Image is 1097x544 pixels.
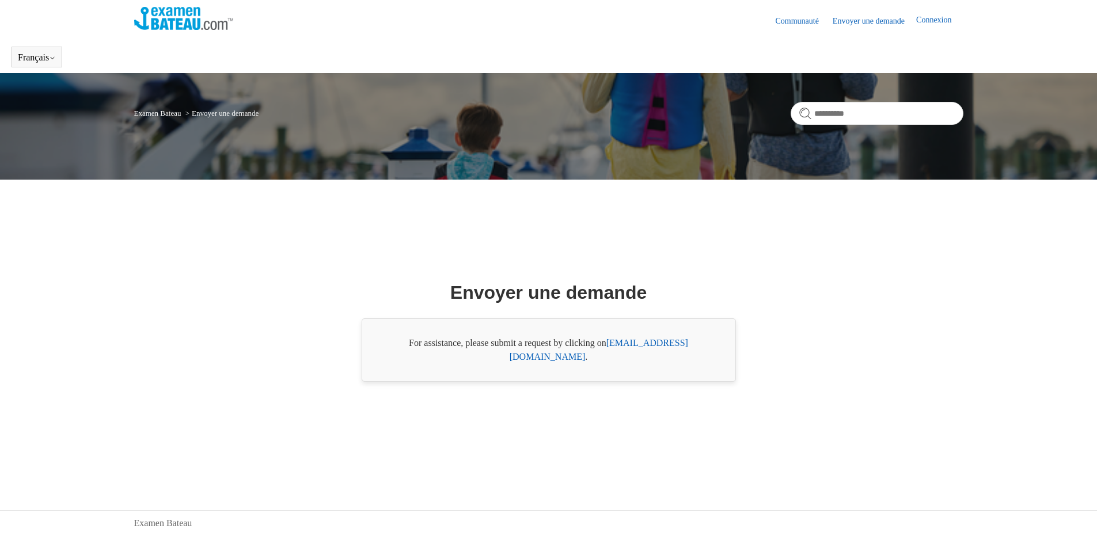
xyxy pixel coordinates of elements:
a: Examen Bateau [134,109,181,117]
a: [EMAIL_ADDRESS][DOMAIN_NAME] [510,338,688,362]
input: Rechercher [791,102,963,125]
div: For assistance, please submit a request by clicking on . [362,318,736,382]
h1: Envoyer une demande [450,279,647,306]
a: Envoyer une demande [833,15,916,27]
li: Examen Bateau [134,109,183,117]
img: Page d’accueil du Centre d’aide Examen Bateau [134,7,234,30]
li: Envoyer une demande [183,109,259,117]
a: Examen Bateau [134,516,192,530]
button: Français [18,52,56,63]
a: Connexion [916,14,963,28]
a: Communauté [775,15,830,27]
